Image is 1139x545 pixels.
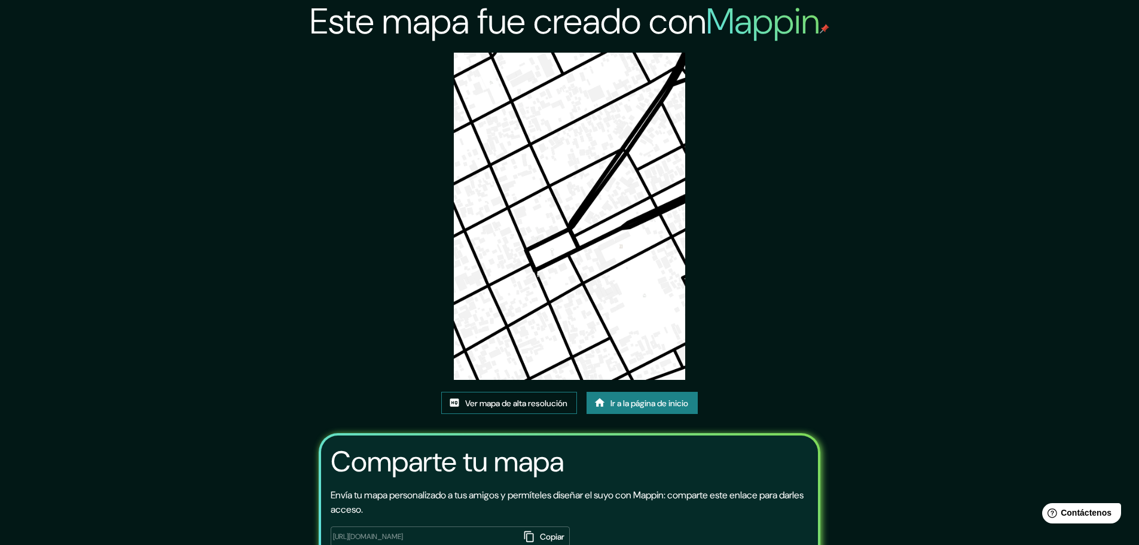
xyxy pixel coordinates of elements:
[465,398,567,409] font: Ver mapa de alta resolución
[1033,498,1126,532] iframe: Lanzador de widgets de ayuda
[331,489,804,516] font: Envía tu mapa personalizado a tus amigos y permíteles diseñar el suyo con Mappin: comparte este e...
[441,392,577,415] a: Ver mapa de alta resolución
[820,24,829,34] img: pin de mapeo
[587,392,698,415] a: Ir a la página de inicio
[610,398,688,409] font: Ir a la página de inicio
[454,53,685,380] img: created-map
[540,532,564,543] font: Copiar
[331,443,564,480] font: Comparte tu mapa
